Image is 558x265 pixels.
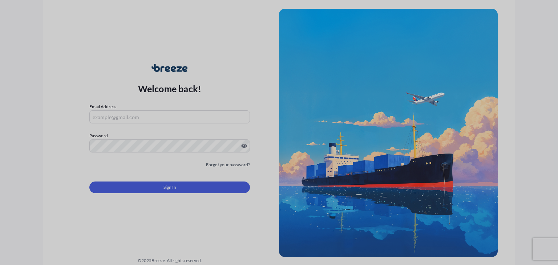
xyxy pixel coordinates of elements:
input: example@gmail.com [89,110,250,123]
div: © 2025 Breeze. All rights reserved. [60,257,279,264]
span: Sign In [163,184,176,191]
button: Sign In [89,182,250,193]
label: Password [89,132,250,139]
p: Welcome back! [138,83,202,94]
button: Show password [241,143,247,149]
a: Forgot your password? [206,161,250,168]
label: Email Address [89,103,116,110]
img: Ship illustration [279,9,498,257]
